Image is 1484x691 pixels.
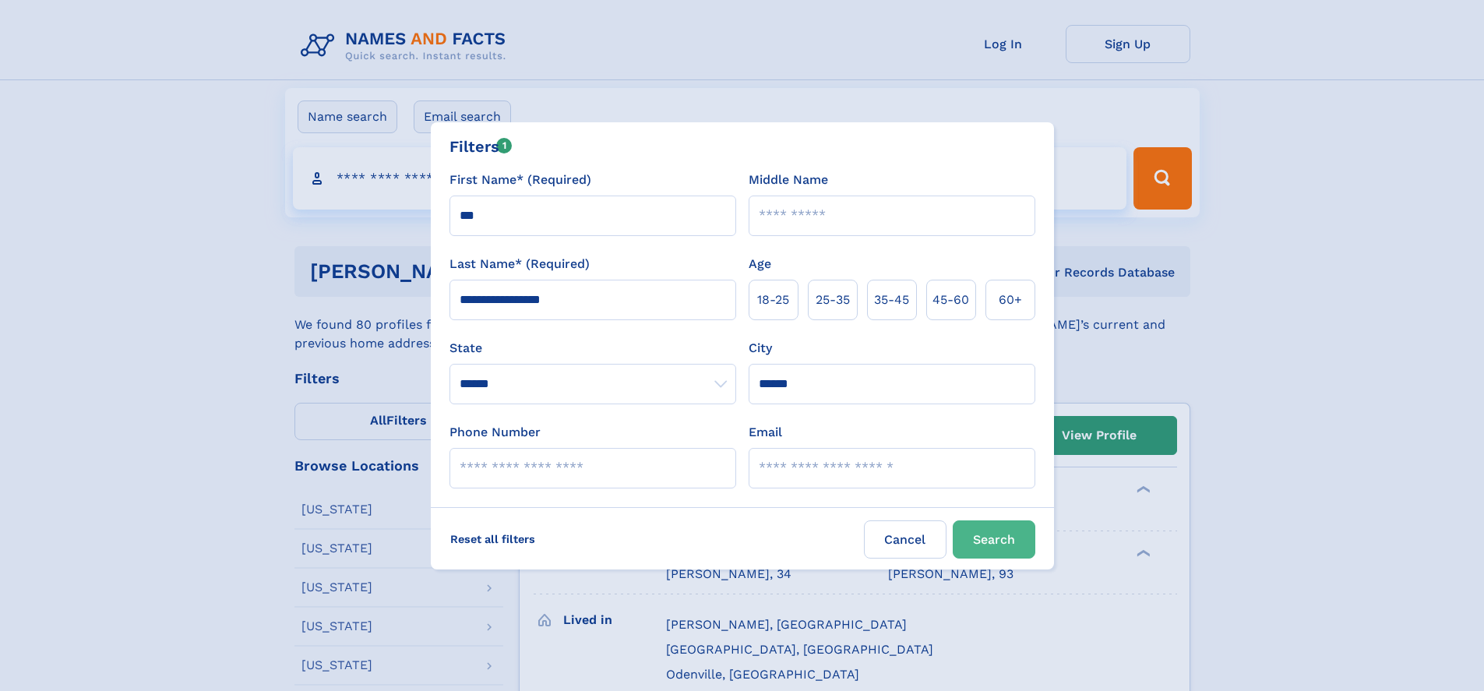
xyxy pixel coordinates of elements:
[449,339,736,358] label: State
[449,135,513,158] div: Filters
[749,339,772,358] label: City
[816,291,850,309] span: 25‑35
[757,291,789,309] span: 18‑25
[874,291,909,309] span: 35‑45
[449,171,591,189] label: First Name* (Required)
[864,520,946,559] label: Cancel
[749,423,782,442] label: Email
[449,255,590,273] label: Last Name* (Required)
[749,255,771,273] label: Age
[999,291,1022,309] span: 60+
[953,520,1035,559] button: Search
[449,423,541,442] label: Phone Number
[749,171,828,189] label: Middle Name
[440,520,545,558] label: Reset all filters
[932,291,969,309] span: 45‑60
